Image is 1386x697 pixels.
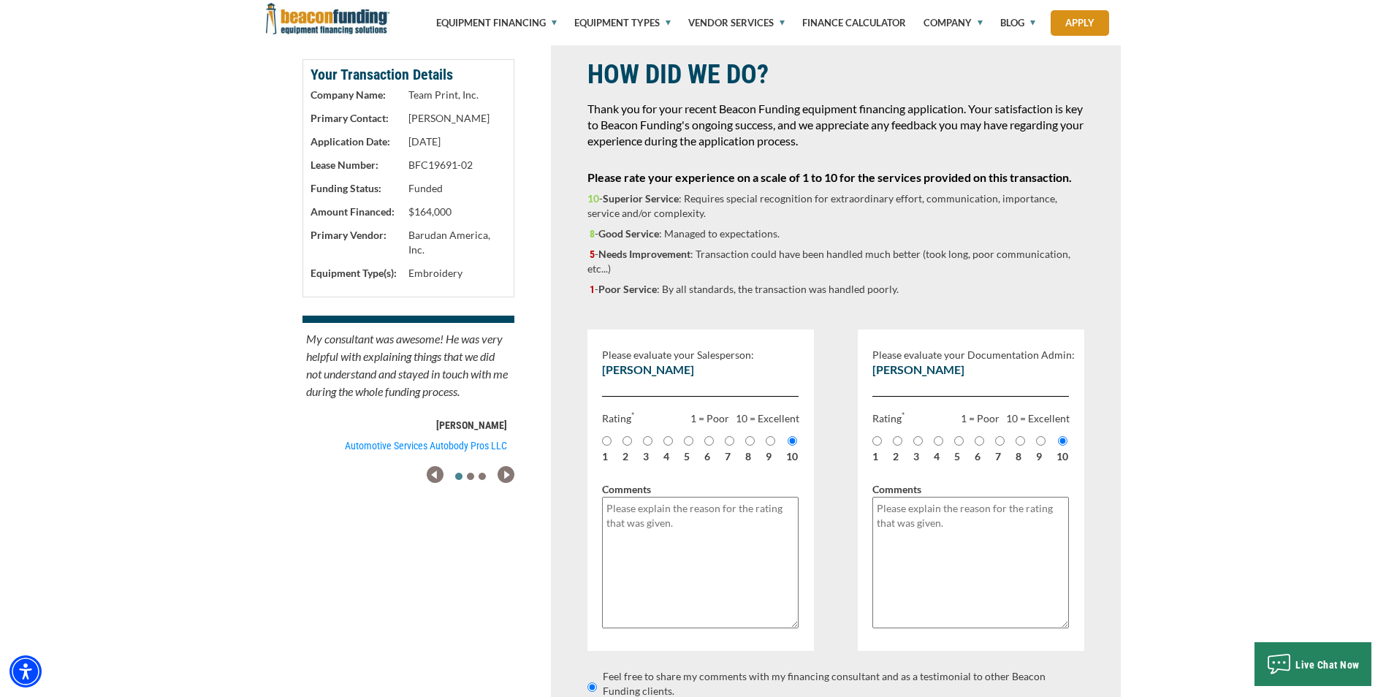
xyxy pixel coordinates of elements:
[598,227,659,240] strong: Good Service
[266,12,390,23] a: Beacon Funding Corporation
[602,330,807,378] p: Please evaluate your Salesperson:
[1056,449,1068,464] label: 10
[872,497,1070,628] textarea: Please explain the reason for the rating that was given.
[975,449,981,464] label: 6
[893,449,899,464] label: 2
[408,159,473,171] span: BFC19691-02
[302,438,514,453] a: Automotive Services Autobody Pros LLC
[408,112,490,124] span: [PERSON_NAME]
[622,449,628,464] label: 2
[408,135,441,148] span: [DATE]
[465,470,476,482] a: Open this option
[598,248,690,260] strong: Needs Improvement
[684,449,690,464] label: 5
[311,182,381,194] span: Funding Status:
[498,466,514,483] img: Right Navigator
[311,135,390,148] span: Application Date:
[498,468,514,479] a: next
[311,267,397,279] span: Equipment Type(s):
[587,468,666,510] span: Comments
[643,449,649,464] label: 3
[934,449,940,464] label: 4
[602,497,799,628] textarea: Please explain the reason for the rating that was given.
[590,228,595,240] span: 8
[408,229,490,256] span: Barudan America, Inc.
[598,283,657,295] strong: Poor Service
[427,468,443,479] a: previous
[1036,449,1042,464] label: 9
[858,397,905,426] span: Rating
[476,470,488,482] a: Open this option
[1016,449,1021,464] label: 8
[302,330,514,418] div: My consultant was awesome! He was very helpful with explaining things that we did not understand ...
[436,419,507,431] b: [PERSON_NAME]
[590,283,595,295] span: 1
[453,470,465,482] a: Open this option
[311,112,389,124] span: Primary Contact:
[786,449,798,464] label: 10
[587,226,1084,241] p: - : Managed to expectations.
[311,67,506,82] p: Your Transaction Details
[311,159,378,171] span: Lease Number:
[408,182,443,194] span: Funded
[603,192,679,205] strong: Superior Service
[587,397,634,426] span: Rating
[1051,10,1109,36] a: Apply
[858,468,936,510] span: Comments
[602,449,608,464] label: 1
[266,3,390,34] img: Beacon Funding Corporation
[587,191,1084,221] p: - : Requires special recognition for extraordinary effort, communication, importance, service and...
[766,449,772,464] label: 9
[872,362,964,376] span: [PERSON_NAME]
[408,88,479,101] span: Team Print, Inc.
[602,362,694,376] span: [PERSON_NAME]
[961,397,1084,426] span: 1 = Poor 10 = Excellent
[587,282,1084,297] p: - : By all standards, the transaction was handled poorly.
[995,449,1001,464] label: 7
[9,655,42,688] div: Accessibility Menu
[690,397,814,426] span: 1 = Poor 10 = Excellent
[427,466,443,483] img: Left Navigator
[408,205,452,218] span: $164,000
[311,205,395,218] span: Amount Financed:
[954,449,960,464] label: 5
[587,247,1084,276] p: - : Transaction could have been handled much better (took long, poor communication, etc...)
[590,248,595,260] span: 5
[913,449,919,464] label: 3
[311,229,387,241] span: Primary Vendor:
[872,330,1077,378] p: Please evaluate your Documentation Admin:
[587,192,599,205] span: 10
[311,88,386,101] span: Company Name:
[725,449,731,464] label: 7
[745,449,751,464] label: 8
[872,449,878,464] label: 1
[1254,642,1371,686] button: Live Chat Now
[587,102,1084,148] span: Thank you for your recent Beacon Funding equipment financing application. Your satisfaction is ke...
[663,449,669,464] label: 4
[587,59,1084,90] p: HOW DID WE DO?
[704,449,710,464] label: 6
[408,267,462,279] span: Embroidery
[1295,659,1360,671] span: Live Chat Now
[587,170,1072,184] span: Please rate your experience on a scale of 1 to 10 for the services provided on this transaction.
